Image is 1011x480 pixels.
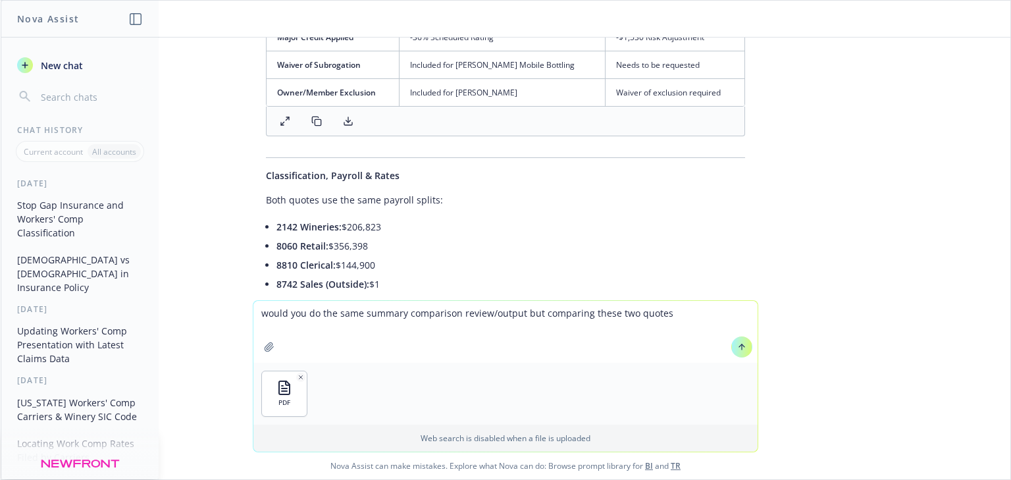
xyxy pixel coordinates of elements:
[17,12,79,26] h1: Nova Assist
[1,304,159,315] div: [DATE]
[276,278,369,290] span: 8742 Sales (Outside):
[276,255,745,275] li: $144,900
[262,371,307,416] button: PDF
[276,236,745,255] li: $356,398
[400,24,606,51] td: -36% Scheduled Rating
[12,194,148,244] button: Stop Gap Insurance and Workers' Comp Classification
[276,217,745,236] li: $206,823
[277,87,376,98] span: Owner/Member Exclusion
[671,460,681,471] a: TR
[1,124,159,136] div: Chat History
[253,301,758,363] textarea: would you do the same summary comparison review/output but comparing these two quotes
[12,249,148,298] button: [DEMOGRAPHIC_DATA] vs [DEMOGRAPHIC_DATA] in Insurance Policy
[605,51,744,79] td: Needs to be requested
[276,275,745,294] li: $1
[276,259,336,271] span: 8810 Clerical:
[276,221,342,233] span: 2142 Wineries:
[12,53,148,77] button: New chat
[400,51,606,79] td: Included for [PERSON_NAME] Mobile Bottling
[278,398,290,407] span: PDF
[605,79,744,107] td: Waiver of exclusion required
[38,88,143,106] input: Search chats
[92,146,136,157] p: All accounts
[12,433,148,468] button: Locating Work Comp Rates Filed by Carriers
[605,24,744,51] td: -$1,530 Risk Adjustment
[24,146,83,157] p: Current account
[266,193,745,207] p: Both quotes use the same payroll splits:
[400,79,606,107] td: Included for [PERSON_NAME]
[266,169,400,182] span: Classification, Payroll & Rates
[12,392,148,427] button: [US_STATE] Workers' Comp Carriers & Winery SIC Code
[6,452,1005,479] span: Nova Assist can make mistakes. Explore what Nova can do: Browse prompt library for and
[277,32,353,43] span: Major Credit Applied
[38,59,83,72] span: New chat
[645,460,653,471] a: BI
[276,240,328,252] span: 8060 Retail:
[12,320,148,369] button: Updating Workers' Comp Presentation with Latest Claims Data
[277,59,361,70] span: Waiver of Subrogation
[1,375,159,386] div: [DATE]
[1,178,159,189] div: [DATE]
[261,433,750,444] p: Web search is disabled when a file is uploaded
